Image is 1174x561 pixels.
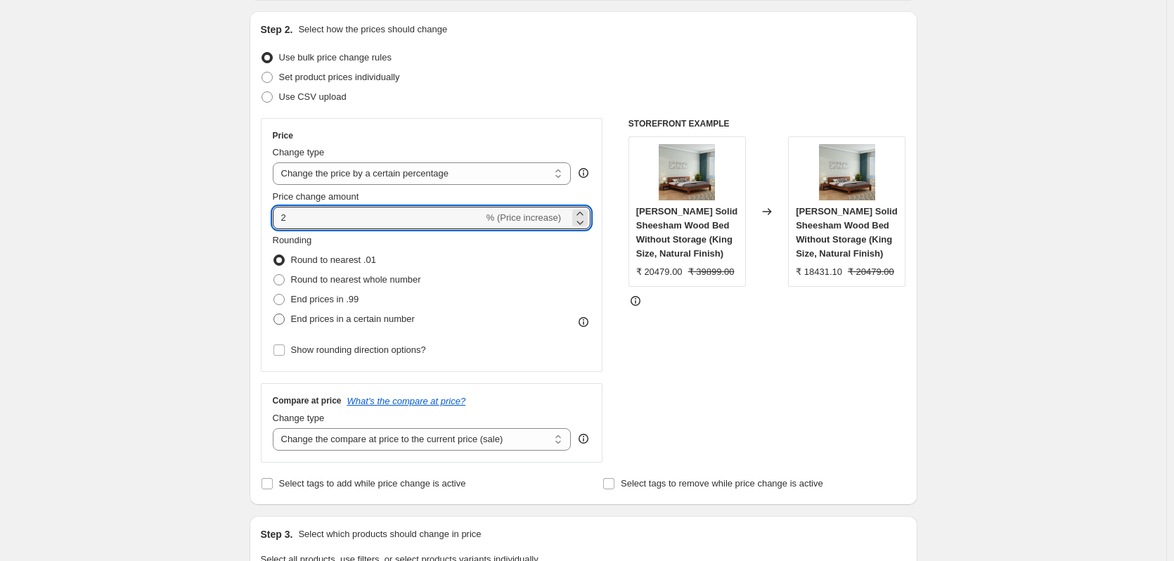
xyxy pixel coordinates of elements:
span: Change type [273,413,325,423]
h3: Compare at price [273,395,342,406]
span: % (Price increase) [486,212,561,223]
img: Maria_Solid_Sheesham_Wood_Bed_Without_Storage_King_Size_Natural_Finish_80x.jpg [659,144,715,200]
span: Select tags to remove while price change is active [621,478,823,489]
div: ₹ 20479.00 [636,265,683,279]
h3: Price [273,130,293,141]
span: Round to nearest .01 [291,254,376,265]
input: -15 [273,207,484,229]
span: Change type [273,147,325,157]
strike: ₹ 20479.00 [848,265,894,279]
div: ₹ 18431.10 [796,265,842,279]
span: End prices in .99 [291,294,359,304]
span: [PERSON_NAME] Solid Sheesham Wood Bed Without Storage (King Size, Natural Finish) [636,206,737,259]
span: Price change amount [273,191,359,202]
img: Maria_Solid_Sheesham_Wood_Bed_Without_Storage_King_Size_Natural_Finish_80x.jpg [819,144,875,200]
strike: ₹ 39899.00 [688,265,735,279]
h2: Step 3. [261,527,293,541]
span: [PERSON_NAME] Solid Sheesham Wood Bed Without Storage (King Size, Natural Finish) [796,206,897,259]
p: Select which products should change in price [298,527,481,541]
span: Set product prices individually [279,72,400,82]
span: Use bulk price change rules [279,52,392,63]
span: Select tags to add while price change is active [279,478,466,489]
h2: Step 2. [261,22,293,37]
div: help [576,432,591,446]
h6: STOREFRONT EXAMPLE [628,118,906,129]
span: Rounding [273,235,312,245]
p: Select how the prices should change [298,22,447,37]
div: help [576,166,591,180]
span: Round to nearest whole number [291,274,421,285]
span: End prices in a certain number [291,314,415,324]
button: What's the compare at price? [347,396,466,406]
span: Use CSV upload [279,91,347,102]
span: Show rounding direction options? [291,344,426,355]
